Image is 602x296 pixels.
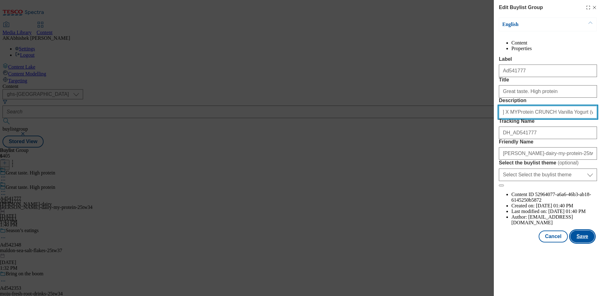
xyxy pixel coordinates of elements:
[558,160,579,165] span: ( optional )
[499,65,597,77] input: Enter Label
[499,98,597,103] label: Description
[539,231,568,242] button: Cancel
[499,139,597,145] label: Friendly Name
[536,203,573,208] span: [DATE] 01:40 PM
[511,192,591,203] span: 52964077-a6a6-46b3-ab18-6145250b5872
[502,21,568,28] p: English
[499,147,597,160] input: Enter Friendly Name
[511,203,597,209] li: Created on:
[499,85,597,98] input: Enter Title
[511,46,597,51] li: Properties
[511,214,573,225] span: [EMAIL_ADDRESS][DOMAIN_NAME]
[499,127,597,139] input: Enter Tracking Name
[570,231,594,242] button: Save
[511,192,597,203] li: Content ID
[499,118,597,124] label: Tracking Name
[548,209,586,214] span: [DATE] 01:40 PM
[499,56,597,62] label: Label
[511,40,597,46] li: Content
[499,4,543,11] h4: Edit Buylist Group
[511,209,597,214] li: Last modified on:
[499,77,597,83] label: Title
[499,160,597,166] label: Select the buylist theme
[499,106,597,118] input: Enter Description
[511,214,597,226] li: Author:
